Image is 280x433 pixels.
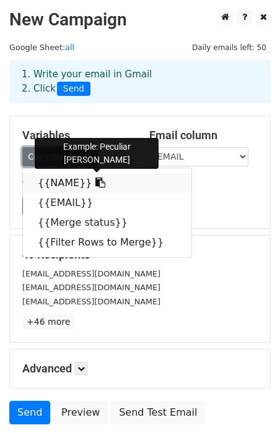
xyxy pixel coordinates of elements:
[22,147,98,166] a: Copy/paste...
[23,193,191,213] a: {{EMAIL}}
[188,41,271,54] span: Daily emails left: 50
[35,138,159,169] div: Example: Peculiar [PERSON_NAME]
[65,43,74,52] a: all
[22,283,160,292] small: [EMAIL_ADDRESS][DOMAIN_NAME]
[12,67,268,96] div: 1. Write your email in Gmail 2. Click
[53,401,108,424] a: Preview
[22,297,160,306] small: [EMAIL_ADDRESS][DOMAIN_NAME]
[9,43,74,52] small: Google Sheet:
[218,374,280,433] iframe: Chat Widget
[23,173,191,193] a: {{NAME}}
[23,213,191,233] a: {{Merge status}}
[22,269,160,278] small: [EMAIL_ADDRESS][DOMAIN_NAME]
[22,129,131,142] h5: Variables
[57,82,90,96] span: Send
[9,401,50,424] a: Send
[9,9,271,30] h2: New Campaign
[22,314,74,330] a: +46 more
[188,43,271,52] a: Daily emails left: 50
[23,233,191,252] a: {{Filter Rows to Merge}}
[149,129,258,142] h5: Email column
[111,401,205,424] a: Send Test Email
[22,362,258,375] h5: Advanced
